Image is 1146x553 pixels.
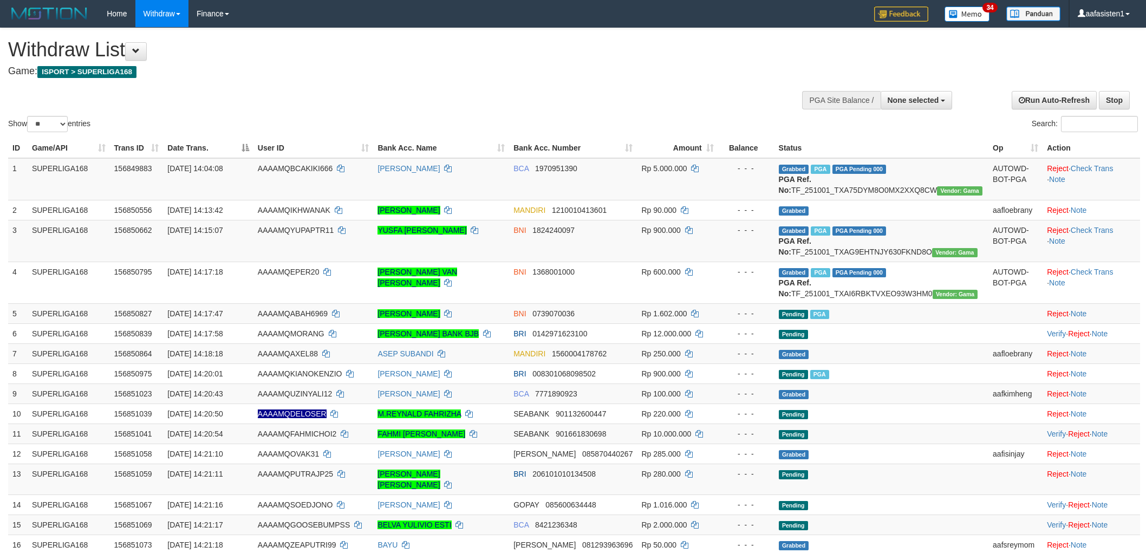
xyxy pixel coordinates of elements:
td: SUPERLIGA168 [28,220,110,262]
span: [DATE] 14:21:11 [167,470,223,478]
span: 156850827 [114,309,152,318]
div: - - - [722,469,770,479]
td: SUPERLIGA168 [28,200,110,220]
span: Rp 12.000.000 [641,329,691,338]
a: [PERSON_NAME] VAN [PERSON_NAME] [377,268,457,287]
span: [DATE] 14:17:47 [167,309,223,318]
span: 156850556 [114,206,152,214]
img: Button%20Memo.svg [945,6,990,22]
td: 12 [8,444,28,464]
span: Copy 7771890923 to clipboard [535,389,577,398]
a: Note [1071,206,1087,214]
th: User ID: activate to sort column ascending [253,138,374,158]
a: Check Trans [1071,226,1114,235]
a: Check Trans [1071,164,1114,173]
a: Note [1071,541,1087,549]
span: AAAAMQAXEL88 [258,349,318,358]
a: Note [1049,175,1065,184]
span: Copy 901661830698 to clipboard [556,430,606,438]
span: BNI [513,309,526,318]
a: [PERSON_NAME] [377,164,440,173]
td: SUPERLIGA168 [28,323,110,343]
span: Copy 085600634448 to clipboard [545,500,596,509]
span: AAAAMQSOEDJONO [258,500,333,509]
th: Bank Acc. Name: activate to sort column ascending [373,138,509,158]
td: · [1043,200,1140,220]
span: Vendor URL: https://trx31.1velocity.biz [933,290,978,299]
span: [DATE] 14:21:18 [167,541,223,549]
a: Reject [1068,430,1090,438]
span: 156851069 [114,521,152,529]
td: 4 [8,262,28,303]
div: - - - [722,348,770,359]
a: Reject [1068,329,1090,338]
input: Search: [1061,116,1138,132]
span: Copy 1368001000 to clipboard [532,268,575,276]
span: AAAAMQYUPAPTR11 [258,226,334,235]
span: [PERSON_NAME] [513,541,576,549]
td: SUPERLIGA168 [28,303,110,323]
span: Copy 901132600447 to clipboard [556,409,606,418]
span: 156849883 [114,164,152,173]
span: 156850864 [114,349,152,358]
a: Reject [1047,349,1069,358]
td: · · [1043,424,1140,444]
td: · · [1043,515,1140,535]
span: [DATE] 14:21:16 [167,500,223,509]
th: Action [1043,138,1140,158]
span: [DATE] 14:13:42 [167,206,223,214]
span: Rp 5.000.000 [641,164,687,173]
td: TF_251001_TXAI6RBKTVXEO93W3HM0 [774,262,988,303]
a: Note [1071,369,1087,378]
span: Copy 1560004178762 to clipboard [552,349,607,358]
span: Pending [779,470,808,479]
td: · [1043,383,1140,404]
span: Vendor URL: https://trx31.1velocity.biz [937,186,982,196]
span: Copy 008301068098502 to clipboard [532,369,596,378]
b: PGA Ref. No: [779,237,811,256]
a: Note [1071,450,1087,458]
span: Rp 285.000 [641,450,680,458]
td: · [1043,343,1140,363]
a: Verify [1047,500,1066,509]
div: - - - [722,266,770,277]
td: 3 [8,220,28,262]
span: 156851059 [114,470,152,478]
th: Game/API: activate to sort column ascending [28,138,110,158]
a: [PERSON_NAME] [377,369,440,378]
span: None selected [888,96,939,105]
span: Pending [779,370,808,379]
span: Rp 220.000 [641,409,680,418]
span: Marked by aafsoycanthlai [811,165,830,174]
span: MANDIRI [513,206,545,214]
td: · · [1043,495,1140,515]
a: [PERSON_NAME] [377,450,440,458]
span: AAAAMQGOOSEBUMPSS [258,521,350,529]
span: 156850795 [114,268,152,276]
div: - - - [722,388,770,399]
span: AAAAMQPUTRAJP25 [258,470,333,478]
span: AAAAMQABAH6969 [258,309,328,318]
span: 156850975 [114,369,152,378]
span: Rp 50.000 [641,541,676,549]
span: Pending [779,310,808,319]
span: Pending [779,330,808,339]
span: Marked by aafsengchandara [810,370,829,379]
div: - - - [722,499,770,510]
th: Amount: activate to sort column ascending [637,138,718,158]
span: AAAAMQOVAK31 [258,450,319,458]
span: Copy 085870440267 to clipboard [582,450,633,458]
td: 15 [8,515,28,535]
a: Verify [1047,521,1066,529]
span: Grabbed [779,350,809,359]
td: SUPERLIGA168 [28,363,110,383]
a: Note [1092,521,1108,529]
img: Feedback.jpg [874,6,928,22]
td: 9 [8,383,28,404]
span: [DATE] 14:17:18 [167,268,223,276]
div: - - - [722,368,770,379]
a: Reject [1047,309,1069,318]
td: 6 [8,323,28,343]
a: [PERSON_NAME] [377,500,440,509]
span: Rp 10.000.000 [641,430,691,438]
